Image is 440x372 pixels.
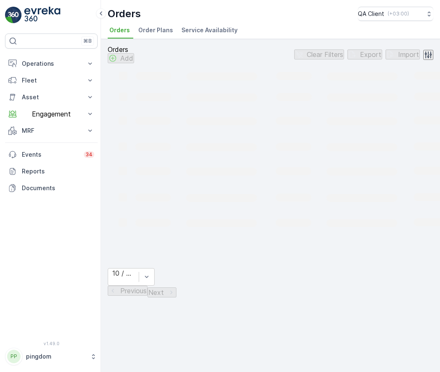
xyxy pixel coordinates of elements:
[398,51,419,58] p: Import
[22,76,81,85] p: Fleet
[347,49,382,59] button: Export
[181,26,238,34] span: Service Availability
[109,26,130,34] span: Orders
[85,151,93,158] p: 34
[22,93,81,101] p: Asset
[5,89,98,106] button: Asset
[148,289,164,296] p: Next
[5,55,98,72] button: Operations
[5,106,98,122] button: Engagement
[5,348,98,365] button: PPpingdom
[22,150,79,159] p: Events
[5,72,98,89] button: Fleet
[120,54,133,62] p: Add
[22,110,81,118] p: Engagement
[108,7,141,21] p: Orders
[138,26,173,34] span: Order Plans
[24,7,60,23] img: logo_light-DOdMpM7g.png
[360,51,381,58] p: Export
[22,167,94,176] p: Reports
[5,180,98,196] a: Documents
[5,163,98,180] a: Reports
[5,341,98,346] span: v 1.49.0
[108,46,134,53] p: Orders
[307,51,343,58] p: Clear Filters
[7,350,21,363] div: PP
[5,7,22,23] img: logo
[120,287,147,294] p: Previous
[108,286,148,296] button: Previous
[83,38,92,44] p: ⌘B
[22,184,94,192] p: Documents
[358,7,433,21] button: QA Client(+03:00)
[5,122,98,139] button: MRF
[22,127,81,135] p: MRF
[358,10,384,18] p: QA Client
[5,146,98,163] a: Events34
[294,49,344,59] button: Clear Filters
[26,352,86,361] p: pingdom
[108,53,134,63] button: Add
[22,59,81,68] p: Operations
[112,269,135,277] div: 10 / Page
[148,287,176,297] button: Next
[386,49,420,59] button: Import
[388,10,409,17] p: ( +03:00 )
